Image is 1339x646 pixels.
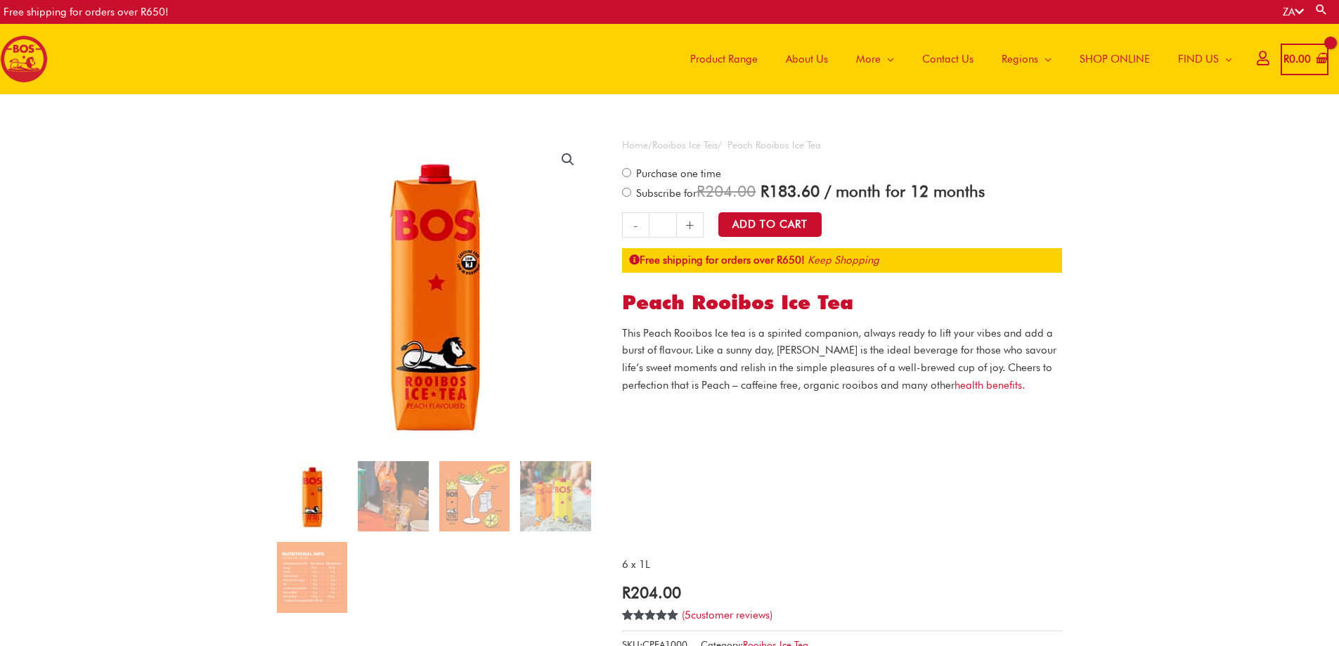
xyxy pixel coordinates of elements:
[666,24,1246,94] nav: Site Navigation
[622,609,628,636] span: 5
[908,24,988,94] a: Contact Us
[786,38,828,80] span: About Us
[1281,44,1328,75] a: View Shopping Cart, empty
[622,139,648,150] a: Home
[622,291,1062,315] h1: Peach Rooibos Ice Tea
[622,188,631,197] input: Subscribe for / month for 12 months
[622,583,681,602] bdi: 204.00
[629,254,805,266] strong: Free shipping for orders over R650!
[1178,38,1219,80] span: FIND US
[439,461,510,531] img: Peach Rooibos Ice Tea - Image 3
[856,38,881,80] span: More
[808,254,879,266] a: Keep Shopping
[622,325,1062,394] p: This Peach Rooibos Ice tea is a spirited companion, always ready to lift your vibes and add a bur...
[277,461,347,531] img: Peach Rooibos Ice Tea
[682,609,772,621] a: (5customer reviews)
[955,379,1025,392] a: health benefits.
[1080,38,1150,80] span: SHOP ONLINE
[676,24,772,94] a: Product Range
[1283,53,1311,65] bdi: 0.00
[824,181,985,200] span: / month for 12 months
[697,181,705,200] span: R
[690,38,758,80] span: Product Range
[652,139,718,150] a: Rooibos Ice Tea
[277,136,591,451] img: Peach Rooibos Ice Tea
[1283,6,1304,18] a: ZA
[622,556,1062,574] p: 6 x 1L
[988,24,1066,94] a: Regions
[622,168,631,177] input: Purchase one time
[634,167,721,180] span: Purchase one time
[685,609,691,621] span: 5
[622,583,630,602] span: R
[520,461,590,531] img: Lemon_1
[277,542,347,612] img: Peach Rooibos Ice Tea - Image 5
[1314,3,1328,16] a: Search button
[1283,53,1289,65] span: R
[649,212,676,238] input: Product quantity
[922,38,973,80] span: Contact Us
[622,212,649,238] a: -
[772,24,842,94] a: About Us
[697,181,756,200] span: 204.00
[718,212,822,237] button: Add to Cart
[555,147,581,172] a: View full-screen image gallery
[358,461,428,531] img: Peach_1
[634,187,985,200] span: Subscribe for
[842,24,908,94] a: More
[622,136,1062,154] nav: Breadcrumb
[1066,24,1164,94] a: SHOP ONLINE
[761,181,769,200] span: R
[761,181,820,200] span: 183.60
[677,212,704,238] a: +
[1002,38,1038,80] span: Regions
